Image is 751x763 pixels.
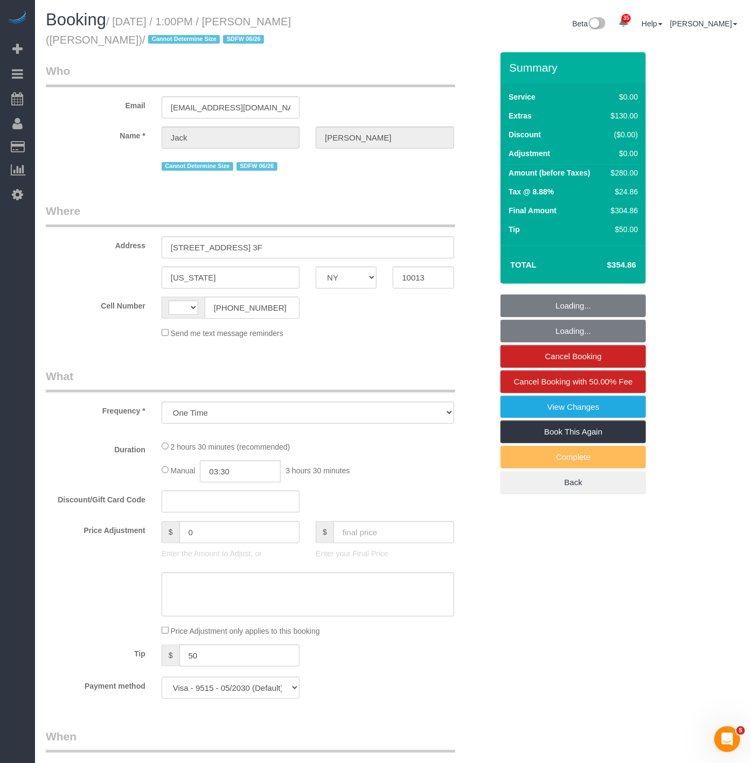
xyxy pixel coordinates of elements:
span: $ [316,521,333,543]
label: Final Amount [509,205,557,216]
input: Zip Code [393,267,454,289]
label: Discount/Gift Card Code [38,491,154,505]
h3: Summary [509,61,641,74]
input: City [162,267,300,289]
span: 2 hours 30 minutes (recommended) [171,443,290,451]
div: $24.86 [607,186,638,197]
label: Price Adjustment [38,521,154,536]
p: Enter the Amount to Adjust, or [162,548,300,559]
a: Book This Again [500,421,646,443]
span: Price Adjustment only applies to this booking [171,627,320,635]
label: Service [509,92,536,102]
span: 5 [736,726,745,735]
label: Name * [38,127,154,141]
h4: $354.86 [575,261,636,270]
input: First Name [162,127,300,149]
a: Cancel Booking with 50.00% Fee [500,370,646,393]
label: Duration [38,440,154,455]
legend: What [46,368,455,393]
input: final price [333,521,454,543]
div: $0.00 [607,148,638,159]
legend: Where [46,203,455,227]
img: Automaid Logo [6,11,28,26]
span: Manual [171,466,196,475]
a: 35 [613,11,634,34]
p: Enter your Final Price [316,548,454,559]
legend: Who [46,63,455,87]
input: Last Name [316,127,454,149]
span: $ [162,521,179,543]
span: Booking [46,10,106,29]
span: Cannot Determine Size [162,162,233,171]
span: 35 [622,14,631,23]
a: View Changes [500,396,646,418]
span: Cannot Determine Size [148,35,220,44]
label: Cell Number [38,297,154,311]
span: Cancel Booking with 50.00% Fee [514,377,633,386]
input: Cell Number [205,297,300,319]
a: Beta [573,19,606,28]
span: 3 hours 30 minutes [286,466,350,475]
div: $130.00 [607,110,638,121]
label: Address [38,236,154,251]
label: Tip [38,645,154,659]
input: Email [162,96,300,118]
div: ($0.00) [607,129,638,140]
span: Send me text message reminders [171,329,283,338]
strong: Total [510,260,537,269]
div: $0.00 [607,92,638,102]
img: New interface [588,17,606,31]
label: Email [38,96,154,111]
a: Cancel Booking [500,345,646,368]
label: Frequency * [38,402,154,416]
label: Payment method [38,677,154,691]
div: $304.86 [607,205,638,216]
iframe: Intercom live chat [714,726,740,752]
label: Amount (before Taxes) [509,167,590,178]
label: Tax @ 8.88% [509,186,554,197]
label: Extras [509,110,532,121]
a: [PERSON_NAME] [670,19,738,28]
span: SDFW 06/26 [223,35,264,44]
span: $ [162,645,179,667]
div: $50.00 [607,224,638,235]
div: $280.00 [607,167,638,178]
a: Help [642,19,663,28]
small: / [DATE] / 1:00PM / [PERSON_NAME] ([PERSON_NAME]) [46,16,291,46]
a: Back [500,471,646,494]
label: Discount [509,129,541,140]
legend: When [46,729,455,753]
span: SDFW 06/26 [237,162,277,171]
label: Tip [509,224,520,235]
span: / [142,34,267,46]
label: Adjustment [509,148,550,159]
